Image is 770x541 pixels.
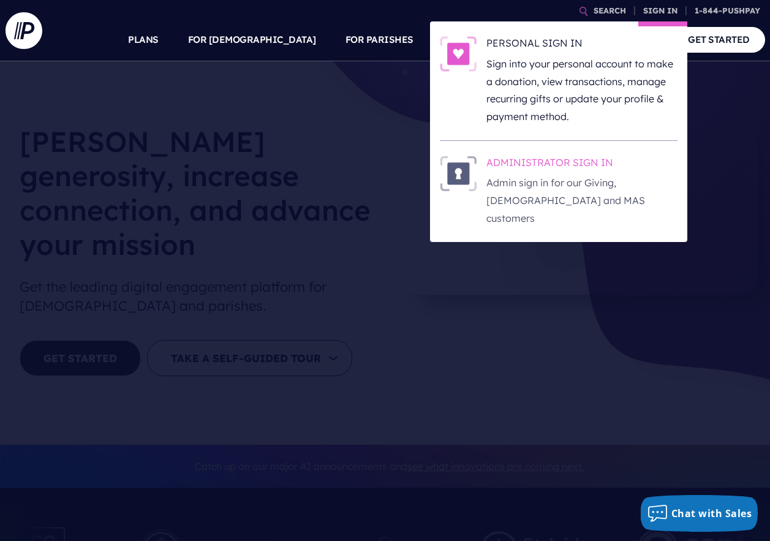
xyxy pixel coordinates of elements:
p: Sign into your personal account to make a donation, view transactions, manage recurring gifts or ... [486,55,678,126]
img: ADMINISTRATOR SIGN IN - Illustration [440,156,477,191]
h6: ADMINISTRATOR SIGN IN [486,156,678,174]
h6: PERSONAL SIGN IN [486,36,678,55]
button: Chat with Sales [641,495,758,532]
a: FOR PARISHES [345,18,413,61]
img: PERSONAL SIGN IN - Illustration [440,36,477,72]
a: GET STARTED [673,27,765,52]
a: EXPLORE [526,18,569,61]
span: Chat with Sales [671,507,752,520]
a: COMPANY [598,18,644,61]
a: PLANS [128,18,159,61]
p: Admin sign in for our Giving, [DEMOGRAPHIC_DATA] and MAS customers [486,174,678,227]
a: FOR [DEMOGRAPHIC_DATA] [188,18,316,61]
a: ADMINISTRATOR SIGN IN - Illustration ADMINISTRATOR SIGN IN Admin sign in for our Giving, [DEMOGRA... [440,156,678,227]
a: SOLUTIONS [443,18,497,61]
a: PERSONAL SIGN IN - Illustration PERSONAL SIGN IN Sign into your personal account to make a donati... [440,36,678,126]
